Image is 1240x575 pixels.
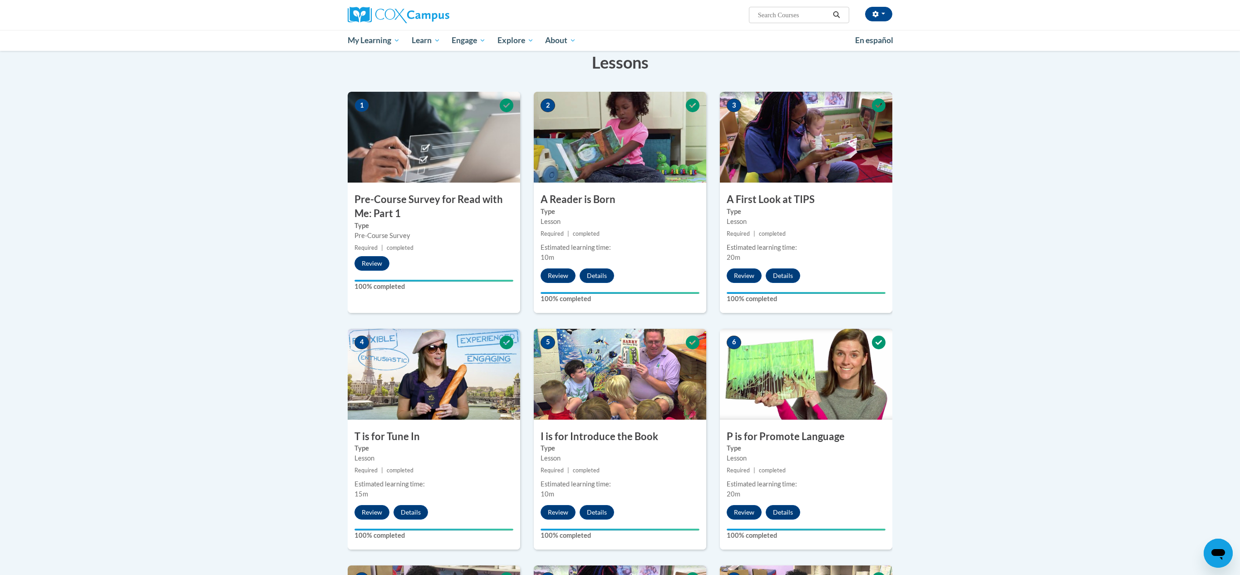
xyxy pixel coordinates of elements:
img: Course Image [348,329,520,420]
h3: T is for Tune In [348,430,520,444]
h3: A Reader is Born [534,193,706,207]
span: Explore [497,35,534,46]
button: Account Settings [865,7,892,21]
div: Estimated learning time: [354,479,513,489]
span: 4 [354,336,369,349]
img: Course Image [534,329,706,420]
button: Details [580,505,614,520]
span: En español [855,35,893,45]
div: Estimated learning time: [727,479,886,489]
span: completed [387,244,413,251]
span: completed [573,230,600,237]
span: 3 [727,99,741,112]
button: Review [541,268,576,283]
label: Type [727,207,886,217]
button: Review [541,505,576,520]
div: Lesson [727,217,886,227]
button: Review [727,268,762,283]
span: 1 [354,99,369,112]
button: Review [354,256,389,271]
span: | [567,467,569,474]
img: Course Image [720,92,892,183]
img: Course Image [348,92,520,183]
button: Search [830,10,843,20]
span: completed [759,230,786,237]
button: Details [394,505,428,520]
span: Required [541,467,564,474]
div: Your progress [727,529,886,530]
label: 100% completed [727,294,886,304]
span: | [381,244,383,251]
label: Type [541,443,699,453]
label: Type [354,221,513,231]
div: Lesson [541,217,699,227]
label: 100% completed [541,294,699,304]
label: 100% completed [354,530,513,540]
span: completed [573,467,600,474]
label: 100% completed [354,282,513,292]
a: En español [849,31,899,50]
label: 100% completed [727,530,886,540]
span: Required [354,244,378,251]
img: Course Image [720,329,892,420]
span: | [753,467,755,474]
div: Main menu [334,30,906,51]
span: Required [354,467,378,474]
span: | [567,230,569,237]
h3: P is for Promote Language [720,430,892,444]
div: Estimated learning time: [727,243,886,253]
span: 20m [727,253,740,261]
span: 15m [354,490,368,498]
div: Your progress [541,292,699,294]
iframe: Button to launch messaging window [1204,539,1233,568]
img: Course Image [534,92,706,183]
a: My Learning [342,30,406,51]
a: About [540,30,582,51]
span: 2 [541,99,555,112]
span: 10m [541,253,554,261]
span: completed [387,467,413,474]
a: Cox Campus [348,7,520,23]
input: Search Courses [757,10,830,20]
span: Engage [452,35,486,46]
span: Required [541,230,564,237]
a: Engage [446,30,492,51]
h3: A First Look at TIPS [720,193,892,207]
div: Your progress [541,529,699,530]
div: Lesson [354,453,513,463]
button: Review [727,505,762,520]
label: Type [354,443,513,453]
label: Type [727,443,886,453]
a: Learn [406,30,446,51]
div: Estimated learning time: [541,479,699,489]
button: Details [580,268,614,283]
div: Your progress [354,529,513,530]
span: completed [759,467,786,474]
div: Your progress [354,280,513,282]
span: 10m [541,490,554,498]
h3: Pre-Course Survey for Read with Me: Part 1 [348,193,520,221]
span: Required [727,230,750,237]
h3: Lessons [348,51,892,74]
span: 20m [727,490,740,498]
span: About [545,35,576,46]
label: 100% completed [541,530,699,540]
span: 5 [541,336,555,349]
div: Your progress [727,292,886,294]
div: Lesson [727,453,886,463]
span: Required [727,467,750,474]
button: Review [354,505,389,520]
span: | [381,467,383,474]
h3: I is for Introduce the Book [534,430,706,444]
div: Estimated learning time: [541,243,699,253]
span: | [753,230,755,237]
span: 6 [727,336,741,349]
label: Type [541,207,699,217]
span: Learn [412,35,440,46]
img: Cox Campus [348,7,449,23]
button: Details [766,268,800,283]
a: Explore [492,30,540,51]
span: My Learning [348,35,400,46]
button: Details [766,505,800,520]
div: Lesson [541,453,699,463]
